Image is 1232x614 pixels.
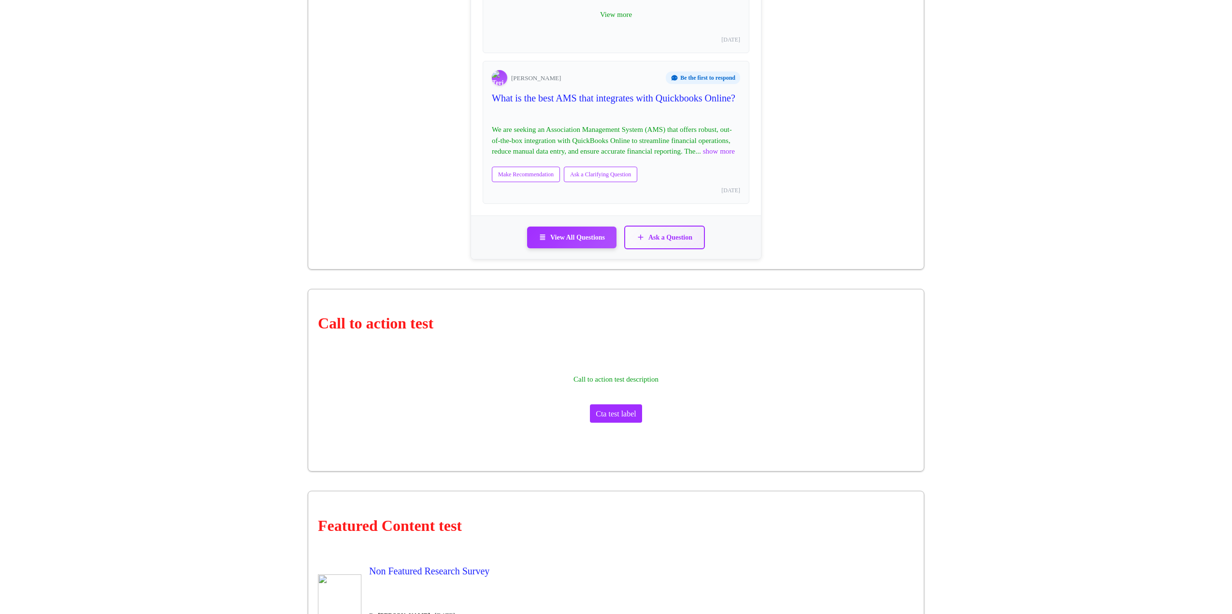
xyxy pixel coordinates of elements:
a: View more [596,7,636,22]
span: show more [703,147,735,155]
img: Teri Carden avatar [492,70,507,86]
a: Call to action test description [573,375,659,383]
a: Ask a Question [624,226,705,249]
h2: Featured Content test [318,514,914,537]
a: Cta test label [596,410,636,418]
div: [DATE] [492,35,740,44]
span: Non Featured Research Survey [369,564,489,578]
div: Be the first to respond [666,71,740,84]
a: Make Recommendation [492,167,560,182]
a: Ask a Clarifying Question [564,167,637,182]
span: [PERSON_NAME] [511,74,561,82]
span: Cta test label [596,408,636,420]
a: Non Featured Research Survey [369,568,489,576]
a: View All Questions [527,227,616,248]
h3: What is the best AMS that integrates with Quickbooks Online? [492,91,740,105]
div: [DATE] [492,186,740,195]
span: Call to action test description [573,374,659,385]
div: We are seeking an Association Management System (AMS) that offers robust, out-of-the-box integrat... [492,124,740,157]
h2: Call to action test [318,312,914,335]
